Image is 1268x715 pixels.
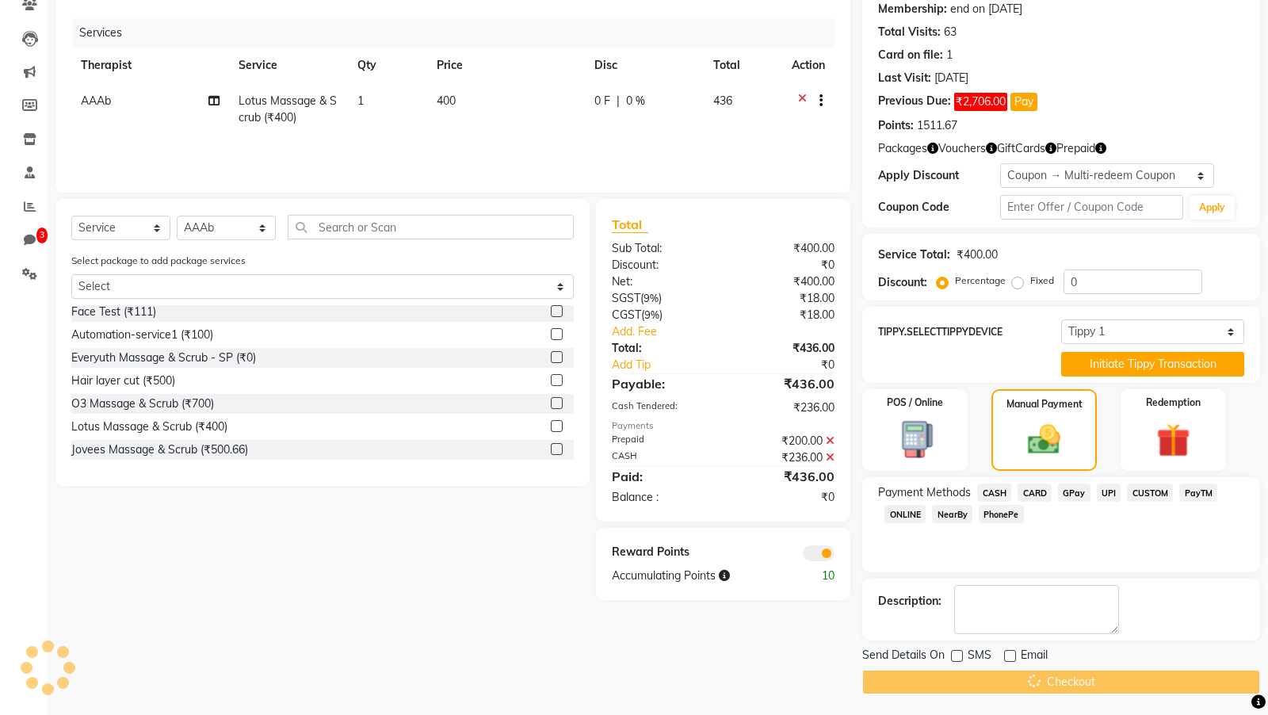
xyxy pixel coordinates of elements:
div: Reward Points [600,544,724,561]
div: Sub Total: [600,240,724,257]
span: CUSTOM [1127,484,1173,502]
div: Hair layer cut (₹500) [71,373,175,389]
label: TIPPY.SELECTTIPPYDEVICE [878,325,1061,339]
span: 400 [437,94,456,108]
div: 63 [944,24,957,40]
div: 1511.67 [917,117,957,134]
th: Price [427,48,585,83]
span: | [617,93,620,109]
div: Services [73,18,846,48]
div: Payable: [600,374,724,393]
span: GiftCards [997,140,1045,157]
input: Enter Offer / Coupon Code [1000,195,1183,220]
div: Description: [878,593,941,610]
span: 0 % [626,93,645,109]
span: 0 F [594,93,610,109]
span: Send Details On [862,647,945,667]
span: 9% [644,308,659,321]
div: Last Visit: [878,70,931,86]
th: Action [782,48,835,83]
div: ₹436.00 [724,467,847,486]
div: Previous Due: [878,93,951,111]
th: Service [229,48,348,83]
div: ₹0 [724,489,847,506]
span: 3 [36,227,48,243]
label: Percentage [955,273,1006,288]
div: ( ) [600,290,724,307]
span: CARD [1018,484,1052,502]
div: [DATE] [934,70,968,86]
div: ₹400.00 [724,240,847,257]
img: _gift.svg [1146,419,1201,461]
div: Discount: [600,257,724,273]
div: Face Test (₹111) [71,304,156,320]
span: Total [612,216,648,233]
span: PhonePe [979,505,1024,523]
div: Payments [612,419,835,433]
span: Lotus Massage & Scrub (₹400) [239,94,337,124]
th: Therapist [71,48,229,83]
span: UPI [1097,484,1121,502]
div: Accumulating Points [600,568,785,584]
div: Jovees Massage & Scrub (₹500.66) [71,442,248,458]
div: ₹200.00 [724,433,847,449]
div: Card on file: [878,47,943,63]
label: POS / Online [887,396,943,410]
div: Automation-service1 (₹100) [71,327,213,343]
img: _cash.svg [1018,421,1071,458]
span: NearBy [932,505,972,523]
div: Service Total: [878,247,950,263]
div: Lotus Massage & Scrub (₹400) [71,419,227,435]
label: Select package to add package services [71,254,246,268]
div: Total Visits: [878,24,941,40]
span: 436 [713,94,732,108]
div: ₹400.00 [724,273,847,290]
a: 3 [5,227,43,254]
div: CASH [600,449,724,466]
span: Vouchers [938,140,986,157]
div: Prepaid [600,433,724,449]
span: ₹2,706.00 [954,93,1007,111]
a: Add Tip [600,357,744,373]
div: Discount: [878,274,927,291]
span: Packages [878,140,927,157]
div: Balance : [600,489,724,506]
div: Paid: [600,467,724,486]
div: ₹0 [744,357,847,373]
button: Initiate Tippy Transaction [1061,352,1244,377]
span: Email [1021,647,1048,667]
div: Apply Discount [878,167,1000,184]
div: Cash Tendered: [600,400,724,416]
th: Disc [585,48,704,83]
input: Search or Scan [288,215,574,239]
th: Total [704,48,783,83]
div: Total: [600,340,724,357]
div: ₹436.00 [724,340,847,357]
div: end on [DATE] [950,1,1022,17]
img: _pos-terminal.svg [888,419,943,460]
button: Apply [1190,196,1235,220]
span: SGST [612,291,640,305]
span: AAAb [81,94,111,108]
div: ₹236.00 [724,400,847,416]
span: Payment Methods [878,484,971,501]
label: Redemption [1146,396,1201,410]
div: Membership: [878,1,947,17]
div: Points: [878,117,914,134]
button: Pay [1010,93,1037,111]
div: ₹400.00 [957,247,998,263]
div: 10 [785,568,846,584]
a: Add. Fee [600,323,846,340]
span: CGST [612,308,641,322]
div: ₹18.00 [724,307,847,323]
div: ₹236.00 [724,449,847,466]
div: ₹436.00 [724,374,847,393]
div: Net: [600,273,724,290]
div: Coupon Code [878,199,1000,216]
span: Prepaid [1056,140,1095,157]
span: SMS [968,647,991,667]
label: Manual Payment [1006,397,1083,411]
span: PayTM [1179,484,1217,502]
span: GPay [1058,484,1090,502]
span: CASH [977,484,1011,502]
